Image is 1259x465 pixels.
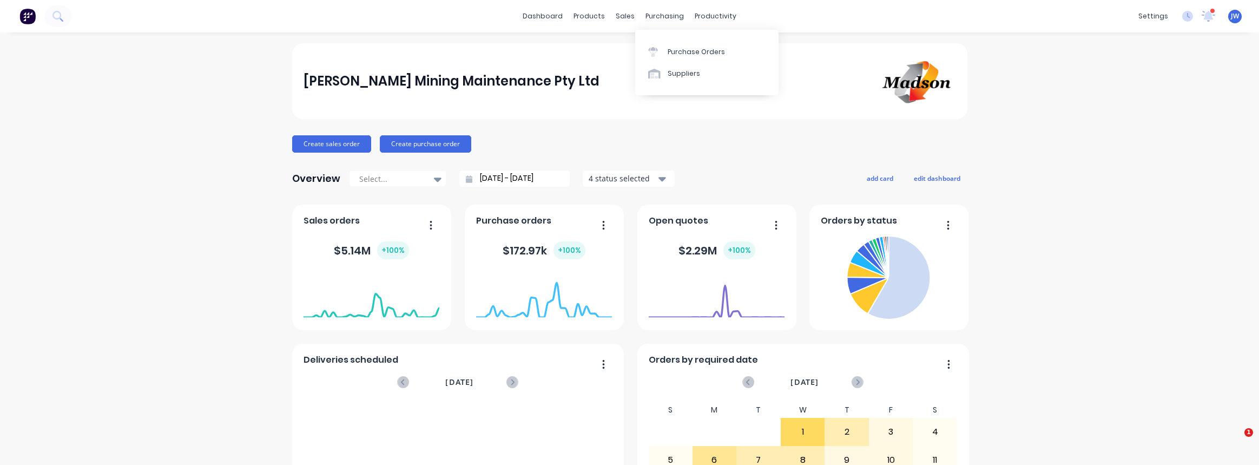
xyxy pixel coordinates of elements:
div: T [736,402,781,418]
button: Create sales order [292,135,371,153]
div: S [648,402,693,418]
div: T [825,402,869,418]
img: Madson Mining Maintenance Pty Ltd [880,56,955,107]
span: Open quotes [649,214,708,227]
div: Suppliers [668,69,700,78]
button: add card [860,171,900,185]
a: Suppliers [635,63,779,84]
div: Purchase Orders [668,47,725,57]
div: F [869,402,913,418]
iframe: Intercom live chat [1222,428,1248,454]
div: + 100 % [723,241,755,259]
button: Create purchase order [380,135,471,153]
div: + 100 % [553,241,585,259]
div: products [568,8,610,24]
div: Overview [292,168,340,189]
span: Sales orders [304,214,360,227]
div: M [693,402,737,418]
div: purchasing [640,8,689,24]
div: 2 [825,418,868,446]
span: Purchase orders [476,214,551,227]
img: Factory [19,8,36,24]
div: productivity [689,8,742,24]
button: edit dashboard [907,171,967,185]
span: Orders by status [821,214,897,227]
div: 1 [781,418,825,446]
div: S [913,402,957,418]
div: + 100 % [377,241,409,259]
span: JW [1231,11,1239,21]
div: sales [610,8,640,24]
div: 4 [913,418,957,446]
div: settings [1133,8,1174,24]
a: Purchase Orders [635,41,779,62]
button: 4 status selected [583,171,675,187]
div: 4 status selected [589,173,657,184]
div: 3 [869,418,913,446]
a: dashboard [517,8,568,24]
div: $ 2.29M [678,241,755,259]
span: [DATE] [790,376,819,388]
div: $ 5.14M [334,241,409,259]
span: [DATE] [445,376,473,388]
div: W [781,402,825,418]
div: $ 172.97k [503,241,585,259]
div: [PERSON_NAME] Mining Maintenance Pty Ltd [304,70,599,92]
span: 1 [1244,428,1253,437]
